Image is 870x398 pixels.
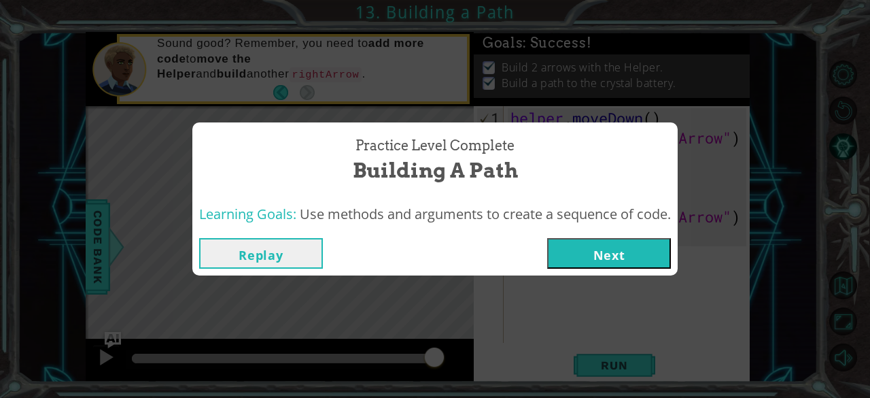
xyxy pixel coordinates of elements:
[199,238,323,269] button: Replay
[199,205,296,223] span: Learning Goals:
[355,136,515,156] span: Practice Level Complete
[547,238,671,269] button: Next
[300,205,671,223] span: Use methods and arguments to create a sequence of code.
[353,156,518,185] span: Building a Path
